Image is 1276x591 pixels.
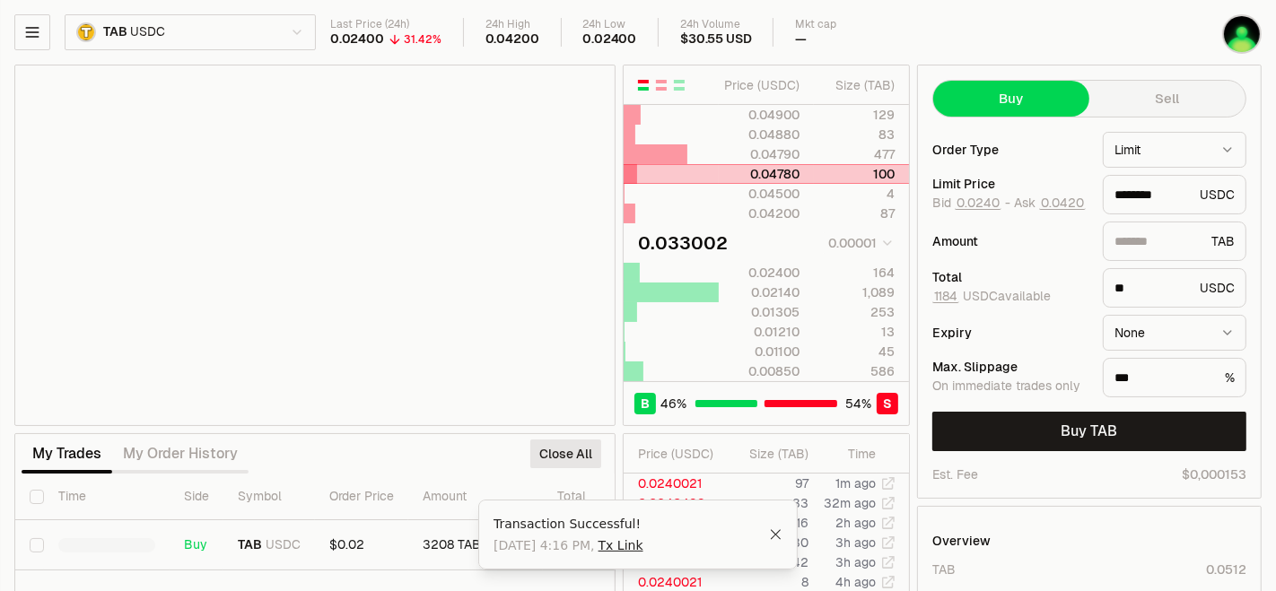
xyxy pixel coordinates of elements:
[1103,315,1246,351] button: None
[720,343,800,361] div: 0.01100
[726,474,809,493] td: 97
[835,535,876,551] time: 3h ago
[30,490,44,504] button: Select all
[130,24,164,40] span: USDC
[315,474,408,520] th: Order Price
[44,474,170,520] th: Time
[835,574,876,590] time: 4h ago
[720,106,800,124] div: 0.04900
[1103,222,1246,261] div: TAB
[824,445,876,463] div: Time
[485,18,539,31] div: 24h High
[654,78,669,92] button: Show Sell Orders Only
[726,493,809,513] td: 33
[266,537,301,553] span: USDC
[638,445,725,463] div: Price ( USDC )
[720,303,800,321] div: 0.01305
[485,31,539,48] div: 0.04200
[404,32,441,47] div: 31.42%
[22,436,112,472] button: My Trades
[835,515,876,531] time: 2h ago
[15,65,615,425] iframe: Financial Chart
[1103,132,1246,168] button: Limit
[720,323,800,341] div: 0.01210
[170,474,223,520] th: Side
[680,31,751,48] div: $30.55 USD
[932,271,1088,283] div: Total
[823,232,895,254] button: 0.00001
[815,185,895,203] div: 4
[223,474,315,520] th: Symbol
[795,18,836,31] div: Mkt cap
[815,323,895,341] div: 13
[720,362,800,380] div: 0.00850
[846,395,872,413] span: 54 %
[330,31,384,48] div: 0.02400
[932,288,1051,304] span: USDC available
[494,515,769,533] div: Transaction Successful!
[815,204,895,222] div: 87
[530,439,601,468] button: Close All
[680,18,751,31] div: 24h Volume
[184,537,209,553] div: Buy
[329,536,364,552] span: $0.02
[835,554,876,570] time: 3h ago
[661,395,687,413] span: 46 %
[932,412,1246,451] button: Buy TAB
[815,145,895,163] div: 477
[815,303,895,321] div: 253
[883,395,892,413] span: S
[624,474,726,493] td: 0.0240021
[815,264,895,282] div: 164
[599,536,643,554] a: Tx Link
[815,165,895,183] div: 100
[720,204,800,222] div: 0.04200
[815,362,895,380] div: 586
[408,474,543,520] th: Amount
[932,235,1088,248] div: Amount
[636,78,651,92] button: Show Buy and Sell Orders
[103,24,127,40] span: TAB
[932,143,1088,156] div: Order Type
[932,465,978,483] div: Est. Fee
[624,493,726,513] td: 0.0240433
[740,445,808,463] div: Size ( TAB )
[1039,196,1086,210] button: 0.0420
[932,196,1010,212] span: Bid -
[720,76,800,94] div: Price ( USDC )
[1103,175,1246,214] div: USDC
[769,527,782,542] button: Close
[76,22,96,42] img: TAB.png
[815,343,895,361] div: 45
[720,185,800,203] div: 0.04500
[932,178,1088,190] div: Limit Price
[583,18,637,31] div: 24h Low
[720,165,800,183] div: 0.04780
[955,196,1001,210] button: 0.0240
[1103,268,1246,308] div: USDC
[824,495,876,511] time: 32m ago
[583,31,637,48] div: 0.02400
[815,76,895,94] div: Size ( TAB )
[672,78,686,92] button: Show Buy Orders Only
[238,537,262,553] span: TAB
[638,230,728,256] div: 0.033002
[494,536,643,554] span: [DATE] 4:16 PM ,
[330,18,441,31] div: Last Price (24h)
[423,537,529,553] div: 3208 TAB
[720,145,800,163] div: 0.04790
[795,31,807,48] div: —
[1222,14,1262,54] img: terra2
[720,283,800,301] div: 0.02140
[1182,465,1246,483] span: $0,000153
[815,126,895,143] div: 83
[720,126,800,143] div: 0.04880
[835,475,876,491] time: 1m ago
[112,436,249,472] button: My Order History
[815,106,895,124] div: 129
[1089,81,1245,117] button: Sell
[30,538,44,552] button: Select row
[932,361,1088,373] div: Max. Slippage
[543,474,677,520] th: Total
[1014,196,1086,212] span: Ask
